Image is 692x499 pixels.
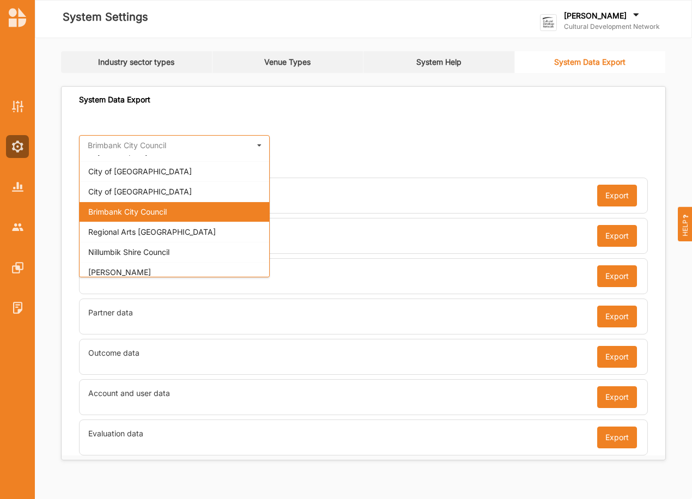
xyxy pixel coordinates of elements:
[363,51,515,73] a: System Help
[213,51,364,73] a: Venue Types
[540,14,557,31] img: logo
[88,348,139,363] label: Outcome data
[12,182,23,191] img: System Reports
[12,262,23,273] img: Features
[61,51,213,73] a: Industry sector types
[597,225,637,247] button: Export
[12,101,23,112] img: Activity Settings
[6,296,29,319] a: System Logs
[88,267,151,277] span: [PERSON_NAME]
[88,227,216,236] span: Regional Arts [GEOGRAPHIC_DATA]
[88,187,192,196] span: City of [GEOGRAPHIC_DATA]
[63,8,148,26] label: System Settings
[597,427,637,448] button: Export
[597,346,637,368] button: Export
[564,11,627,21] label: [PERSON_NAME]
[597,306,637,327] button: Export
[88,388,170,404] label: Account and user data
[79,95,150,105] div: System Data Export
[88,247,169,257] span: Nillumbik Shire Council
[6,135,29,158] a: System Settings
[88,207,167,216] span: Brimbank City Council
[12,141,23,153] img: System Settings
[6,175,29,198] a: System Reports
[6,256,29,279] a: Features
[597,265,637,287] button: Export
[9,8,26,27] img: logo
[6,95,29,118] a: Activity Settings
[12,302,23,313] img: System Logs
[88,307,133,323] label: Partner data
[597,185,637,206] button: Export
[515,51,666,73] a: System Data Export
[88,167,192,176] span: City of [GEOGRAPHIC_DATA]
[564,22,660,31] label: Cultural Development Network
[88,147,163,156] span: Beyond Empathy Ltd
[12,223,23,230] img: Accounts & Users
[88,428,143,444] label: Evaluation data
[597,386,637,408] button: Export
[6,216,29,239] a: Accounts & Users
